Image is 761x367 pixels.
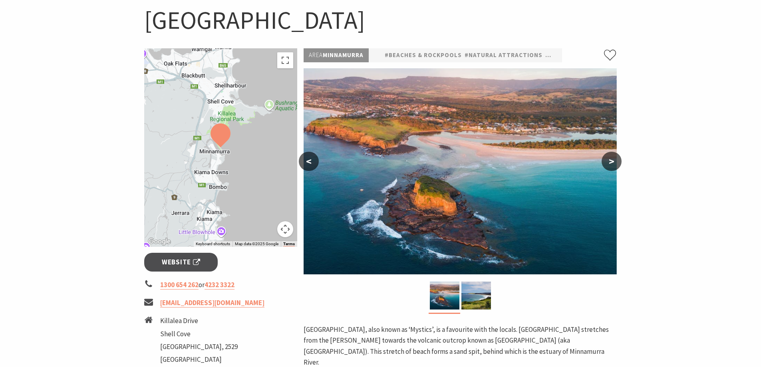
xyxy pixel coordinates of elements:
button: > [602,152,622,171]
a: #Beaches & Rockpools [385,50,462,60]
span: Website [162,257,200,268]
span: Map data ©2025 Google [235,242,278,246]
a: #Natural Attractions [465,50,542,60]
span: Area [309,51,323,59]
img: Mystics Beach & Rangoon Island [430,282,459,309]
li: or [144,280,298,290]
a: Website [144,253,218,272]
h1: [GEOGRAPHIC_DATA] [144,4,617,36]
button: < [299,152,319,171]
img: Minnamurra Beach [461,282,491,309]
button: Toggle fullscreen view [277,52,293,68]
p: Minnamurra [304,48,369,62]
img: Mystics Beach & Rangoon Island [304,68,617,274]
li: Killalea Drive [160,315,238,326]
li: Shell Cove [160,329,238,339]
a: 4232 3322 [205,280,234,290]
a: Click to see this area on Google Maps [146,236,173,247]
img: Google [146,236,173,247]
a: [EMAIL_ADDRESS][DOMAIN_NAME] [160,298,264,307]
button: Keyboard shortcuts [196,241,230,247]
a: Terms (opens in new tab) [283,242,295,246]
li: [GEOGRAPHIC_DATA], 2529 [160,341,238,352]
button: Map camera controls [277,221,293,237]
li: [GEOGRAPHIC_DATA] [160,354,238,365]
a: 1300 654 262 [160,280,199,290]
